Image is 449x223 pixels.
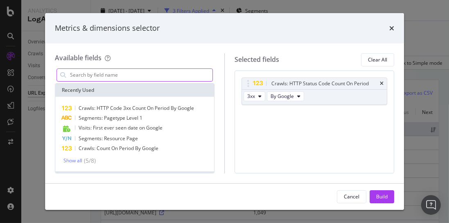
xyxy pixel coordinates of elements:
div: Show all [63,158,82,164]
div: Selected fields [235,55,279,64]
div: Available fields [55,53,102,62]
div: Open Intercom Messenger [421,195,441,215]
span: By Google [271,93,294,100]
div: ( 5 / 8 ) [82,157,96,165]
button: 3xx [244,91,265,101]
span: 3xx [247,93,255,100]
button: Build [370,190,394,203]
button: Cancel [337,190,366,203]
button: By Google [267,91,304,101]
div: Clear All [368,56,387,63]
div: Recently Used [55,84,214,97]
div: Crawls: HTTP Status Code Count On Periodtimes3xxBy Google [241,77,387,105]
button: Clear All [361,53,394,66]
div: Build [376,193,388,200]
span: Segments: Resource Page [79,135,138,142]
div: All fields [55,171,214,184]
span: Crawls: HTTP Code 3xx Count On Period By Google [79,105,194,111]
span: Visits: First ever seen date on Google [79,124,162,131]
div: Metrics & dimensions selector [55,23,160,34]
div: Crawls: HTTP Status Code Count On Period [271,80,369,88]
input: Search by field name [69,69,212,81]
div: Cancel [344,193,359,200]
div: modal [45,13,404,210]
span: Crawls: Count On Period By Google [79,145,158,152]
div: times [389,23,394,34]
div: times [380,81,384,86]
span: Segments: Pagetype Level 1 [79,114,142,121]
